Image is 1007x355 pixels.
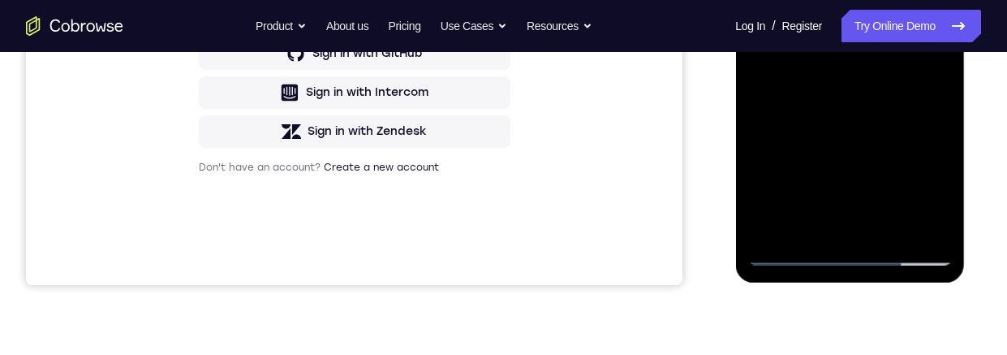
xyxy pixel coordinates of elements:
[173,258,484,290] button: Sign in with Google
[527,10,592,42] button: Resources
[256,10,307,42] button: Product
[772,16,775,36] span: /
[841,10,981,42] a: Try Online Demo
[286,266,397,282] div: Sign in with Google
[173,186,484,219] button: Sign in
[173,297,484,329] button: Sign in with GitHub
[286,305,396,321] div: Sign in with GitHub
[735,10,765,42] a: Log In
[441,10,507,42] button: Use Cases
[782,10,822,42] a: Register
[326,10,368,42] a: About us
[173,111,484,134] h1: Sign in to your account
[26,16,123,36] a: Go to the home page
[388,10,420,42] a: Pricing
[320,232,337,245] p: or
[183,155,475,171] input: Enter your email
